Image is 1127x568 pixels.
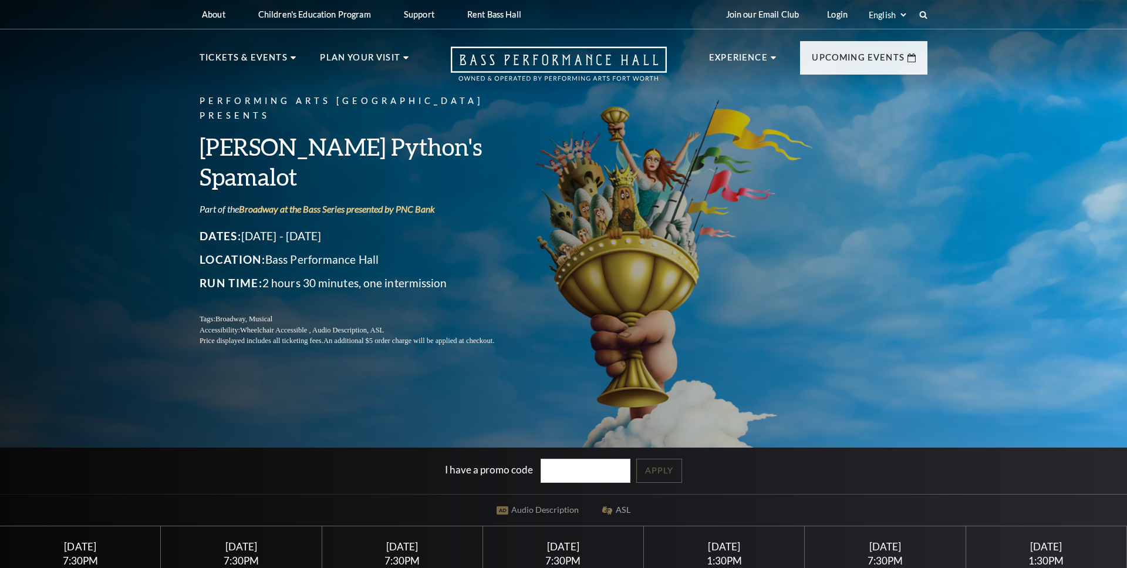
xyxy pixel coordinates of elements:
[200,229,241,243] span: Dates:
[14,540,147,553] div: [DATE]
[497,556,630,566] div: 7:30PM
[14,556,147,566] div: 7:30PM
[497,540,630,553] div: [DATE]
[200,276,262,290] span: Run Time:
[240,326,384,334] span: Wheelchair Accessible , Audio Description, ASL
[812,51,905,72] p: Upcoming Events
[320,51,400,72] p: Plan Your Visit
[336,540,468,553] div: [DATE]
[215,315,272,323] span: Broadway, Musical
[819,556,951,566] div: 7:30PM
[200,51,288,72] p: Tickets & Events
[323,337,494,345] span: An additional $5 order charge will be applied at checkout.
[175,540,308,553] div: [DATE]
[200,274,522,293] p: 2 hours 30 minutes, one intermission
[200,250,522,269] p: Bass Performance Hall
[200,325,522,336] p: Accessibility:
[200,253,265,266] span: Location:
[980,540,1112,553] div: [DATE]
[467,9,521,19] p: Rent Bass Hall
[200,335,522,347] p: Price displayed includes all ticketing fees.
[175,556,308,566] div: 7:30PM
[200,203,522,216] p: Part of the
[404,9,434,19] p: Support
[819,540,951,553] div: [DATE]
[709,51,768,72] p: Experience
[866,9,908,21] select: Select:
[202,9,225,19] p: About
[336,556,468,566] div: 7:30PM
[258,9,371,19] p: Children's Education Program
[200,132,522,191] h3: [PERSON_NAME] Python's Spamalot
[239,203,435,214] a: Broadway at the Bass Series presented by PNC Bank
[200,227,522,246] p: [DATE] - [DATE]
[658,540,791,553] div: [DATE]
[980,556,1112,566] div: 1:30PM
[200,314,522,325] p: Tags:
[658,556,791,566] div: 1:30PM
[445,463,533,476] label: I have a promo code
[200,94,522,123] p: Performing Arts [GEOGRAPHIC_DATA] Presents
